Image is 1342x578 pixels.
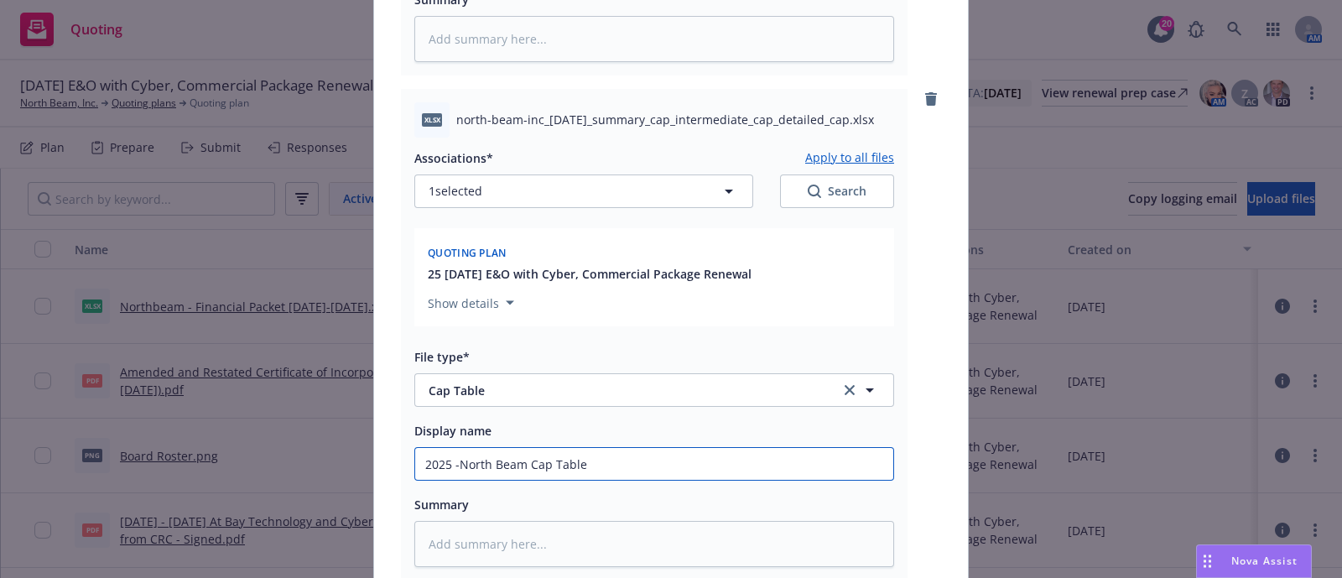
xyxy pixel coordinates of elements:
input: Add display name here... [415,448,893,480]
button: Apply to all files [805,148,894,168]
span: Cap Table [429,382,817,399]
a: clear selection [840,380,860,400]
div: Drag to move [1197,545,1218,577]
button: Cap Tableclear selection [414,373,894,407]
button: 25 [DATE] E&O with Cyber, Commercial Package Renewal [428,265,752,283]
span: 1 selected [429,182,482,200]
button: SearchSearch [780,174,894,208]
button: Nova Assist [1196,544,1312,578]
span: Summary [414,497,469,513]
span: Quoting plan [428,246,507,260]
span: Nova Assist [1231,554,1298,568]
button: 1selected [414,174,753,208]
button: Show details [421,293,521,313]
span: File type* [414,349,470,365]
a: remove [921,89,941,109]
span: xlsx [422,113,442,126]
span: north-beam-inc_[DATE]_summary_cap_intermediate_cap_detailed_cap.xlsx [456,111,874,128]
span: Associations* [414,150,493,166]
div: Search [808,183,866,200]
svg: Search [808,185,821,198]
span: Display name [414,423,492,439]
